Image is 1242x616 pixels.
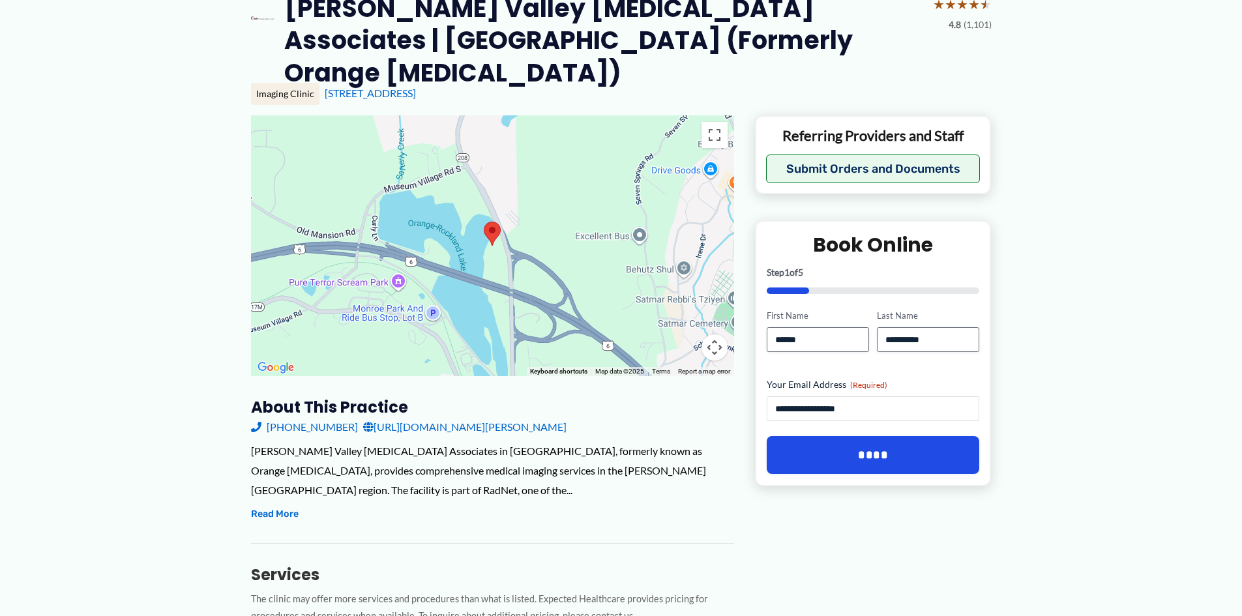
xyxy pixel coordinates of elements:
a: Open this area in Google Maps (opens a new window) [254,359,297,376]
span: Map data ©2025 [595,368,644,375]
a: [URL][DOMAIN_NAME][PERSON_NAME] [363,417,567,437]
h3: About this practice [251,397,734,417]
button: Keyboard shortcuts [530,367,587,376]
button: Read More [251,506,299,522]
button: Submit Orders and Documents [766,154,981,183]
h3: Services [251,565,734,585]
span: 1 [784,267,790,278]
h2: Book Online [767,232,980,257]
p: Referring Providers and Staff [766,126,981,145]
a: [STREET_ADDRESS] [325,87,416,99]
span: 5 [798,267,803,278]
span: (1,101) [964,16,992,33]
img: Google [254,359,297,376]
button: Map camera controls [702,334,728,360]
label: Last Name [877,310,979,322]
span: 4.8 [949,16,961,33]
div: [PERSON_NAME] Valley [MEDICAL_DATA] Associates in [GEOGRAPHIC_DATA], formerly known as Orange [ME... [251,441,734,499]
label: Your Email Address [767,378,980,391]
button: Toggle fullscreen view [702,122,728,148]
a: Terms (opens in new tab) [652,368,670,375]
div: Imaging Clinic [251,83,319,105]
p: Step of [767,268,980,277]
a: [PHONE_NUMBER] [251,417,358,437]
a: Report a map error [678,368,730,375]
label: First Name [767,310,869,322]
span: (Required) [850,380,887,390]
